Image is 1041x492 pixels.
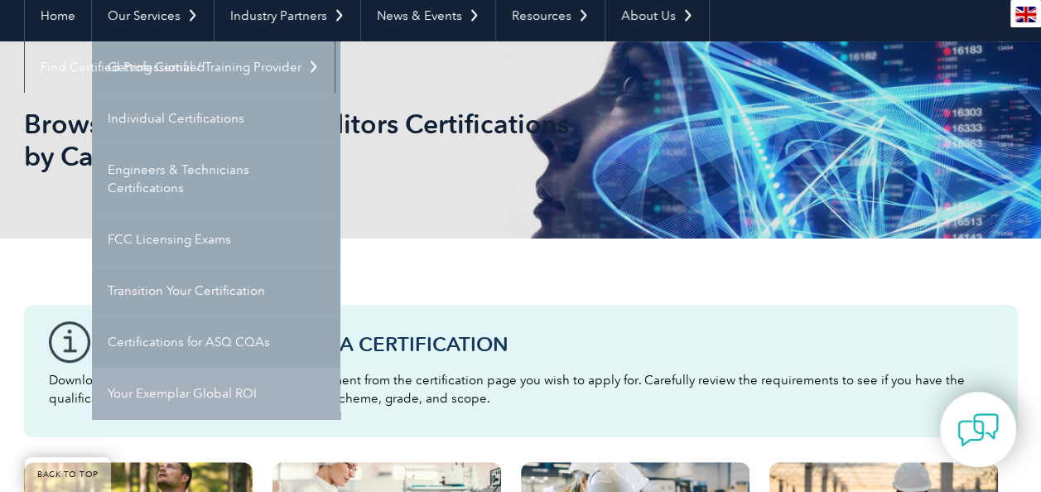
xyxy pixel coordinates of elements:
[92,214,340,265] a: FCC Licensing Exams
[957,409,999,451] img: contact-chat.png
[92,93,340,144] a: Individual Certifications
[1015,7,1036,22] img: en
[92,368,340,419] a: Your Exemplar Global ROI
[92,144,340,214] a: Engineers & Technicians Certifications
[24,108,660,172] h1: Browse All Individual Auditors Certifications by Category
[49,371,993,408] p: Download the “Certification Requirements” document from the certification page you wish to apply ...
[25,457,111,492] a: BACK TO TOP
[92,316,340,368] a: Certifications for ASQ CQAs
[25,41,335,93] a: Find Certified Professional / Training Provider
[99,334,993,355] h3: Before You Apply For a Certification
[92,265,340,316] a: Transition Your Certification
